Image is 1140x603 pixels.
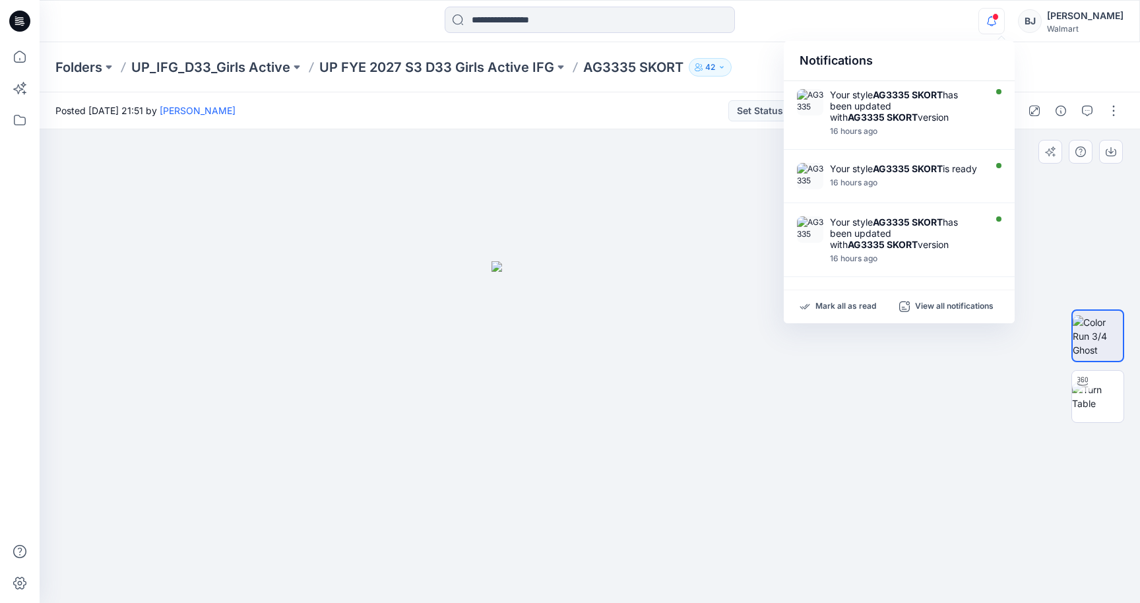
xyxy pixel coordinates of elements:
[873,163,943,174] strong: AG3335 SKORT
[319,58,554,77] a: UP FYE 2027 S3 D33 Girls Active IFG
[830,163,982,174] div: Your style is ready
[784,41,1015,81] div: Notifications
[830,216,982,250] div: Your style has been updated with version
[830,89,982,123] div: Your style has been updated with version
[160,105,236,116] a: [PERSON_NAME]
[583,58,683,77] p: AG3335 SKORT
[1018,9,1042,33] div: BJ
[1047,8,1124,24] div: [PERSON_NAME]
[873,89,943,100] strong: AG3335 SKORT
[830,127,982,136] div: Thursday, September 25, 2025 21:53
[815,301,876,313] p: Mark all as read
[797,216,823,243] img: AG3335 SKORT
[55,58,102,77] a: Folders
[705,60,715,75] p: 42
[848,111,918,123] strong: AG3335 SKORT
[1073,315,1123,357] img: Color Run 3/4 Ghost
[1072,383,1124,410] img: Turn Table
[797,89,823,115] img: AG3335 SKORT
[689,58,732,77] button: 42
[797,163,823,189] img: AG3335 SKORT
[830,254,982,263] div: Thursday, September 25, 2025 21:43
[131,58,290,77] a: UP_IFG_D33_Girls Active
[830,178,982,187] div: Thursday, September 25, 2025 21:52
[873,216,943,228] strong: AG3335 SKORT
[915,301,994,313] p: View all notifications
[848,239,918,250] strong: AG3335 SKORT
[1047,24,1124,34] div: Walmart
[1050,100,1071,121] button: Details
[55,104,236,117] span: Posted [DATE] 21:51 by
